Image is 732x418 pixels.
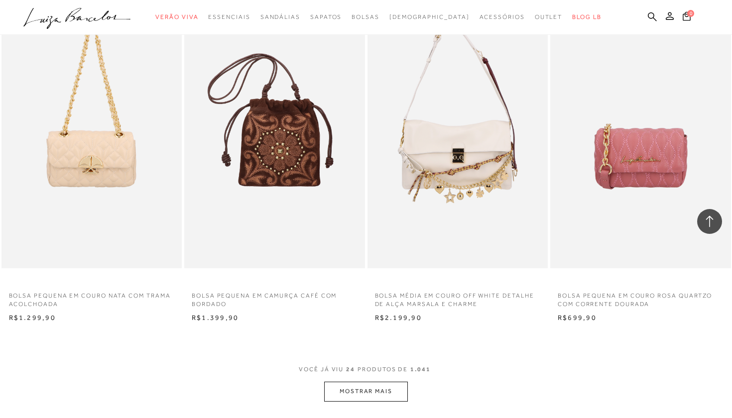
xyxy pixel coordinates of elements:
[352,8,379,26] a: noSubCategoriesText
[260,13,300,20] span: Sandálias
[410,366,431,373] span: 1.041
[558,313,597,321] span: R$699,90
[480,13,525,20] span: Acessórios
[208,8,250,26] a: noSubCategoriesText
[535,13,563,20] span: Outlet
[572,8,601,26] a: BLOG LB
[480,8,525,26] a: noSubCategoriesText
[9,313,56,321] span: R$1.299,90
[352,13,379,20] span: Bolsas
[310,13,342,20] span: Sapatos
[550,286,731,309] a: BOLSA PEQUENA EM COURO ROSA QUARTZO COM CORRENTE DOURADA
[155,13,198,20] span: Verão Viva
[155,8,198,26] a: noSubCategoriesText
[310,8,342,26] a: noSubCategoriesText
[375,313,422,321] span: R$2.199,90
[680,11,694,24] button: 0
[346,366,355,373] span: 24
[299,366,433,373] span: VOCÊ JÁ VIU PRODUTOS DE
[389,8,470,26] a: noSubCategoriesText
[535,8,563,26] a: noSubCategoriesText
[1,286,182,309] a: BOLSA PEQUENA EM COURO NATA COM TRAMA ACOLCHOADA
[184,286,365,309] a: BOLSA PEQUENA EM CAMURÇA CAFÉ COM BORDADO
[260,8,300,26] a: noSubCategoriesText
[192,313,239,321] span: R$1.399,90
[389,13,470,20] span: [DEMOGRAPHIC_DATA]
[572,13,601,20] span: BLOG LB
[208,13,250,20] span: Essenciais
[324,382,408,401] button: MOSTRAR MAIS
[367,286,548,309] a: BOLSA MÉDIA EM COURO OFF WHITE DETALHE DE ALÇA MARSALA E CHARME
[687,10,694,17] span: 0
